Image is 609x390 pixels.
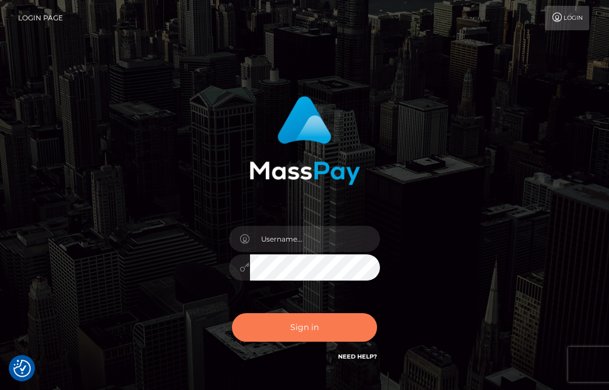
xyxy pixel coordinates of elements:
[250,226,381,252] input: Username...
[13,360,31,377] button: Consent Preferences
[338,353,377,360] a: Need Help?
[18,6,63,30] a: Login Page
[545,6,589,30] a: Login
[249,96,360,185] img: MassPay Login
[13,360,31,377] img: Revisit consent button
[232,313,378,342] button: Sign in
